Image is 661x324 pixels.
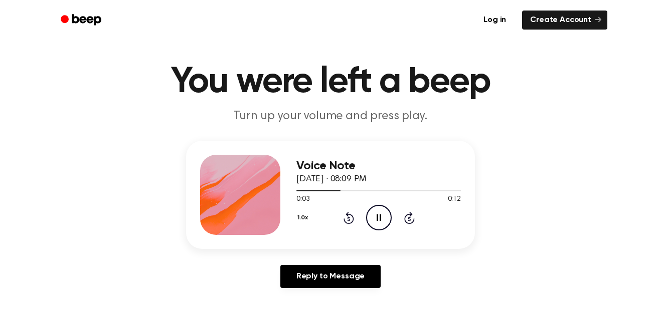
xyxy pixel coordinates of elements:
[74,64,587,100] h1: You were left a beep
[296,209,311,226] button: 1.0x
[448,194,461,205] span: 0:12
[280,265,381,288] a: Reply to Message
[296,159,461,173] h3: Voice Note
[522,11,607,30] a: Create Account
[296,194,309,205] span: 0:03
[54,11,110,30] a: Beep
[296,175,367,184] span: [DATE] · 08:09 PM
[138,108,523,125] p: Turn up your volume and press play.
[473,9,516,32] a: Log in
